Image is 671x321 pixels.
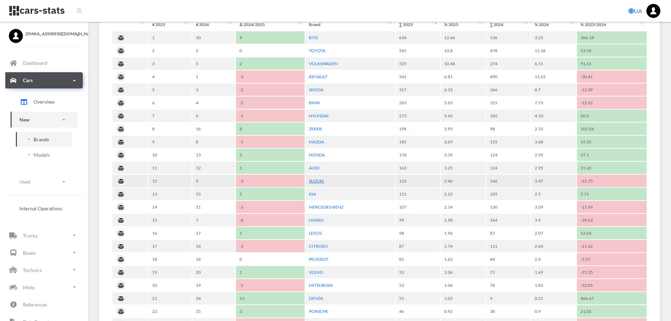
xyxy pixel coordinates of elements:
th: #&nbsp;2024: activate to sort column ascending [192,18,235,31]
td: 525 [396,57,440,70]
td: 99 [396,214,440,226]
td: 3 [192,84,235,96]
a: New [11,112,77,128]
td: 34 [192,292,235,304]
td: 31.45 [577,162,647,174]
td: 366 [486,84,531,96]
td: 4 [149,70,192,83]
td: -1 [236,110,305,122]
img: ... [646,4,660,18]
td: 1.02 [441,292,486,304]
td: -1 [236,136,305,148]
td: 7 [192,214,235,226]
td: 164 [486,214,531,226]
td: 1.62 [441,253,486,265]
td: 0.92 [441,305,486,317]
td: 124 [486,149,531,161]
th: Brand: activate to sort column ascending [305,18,395,31]
td: 5.45 [441,110,486,122]
td: 21.05 [577,305,647,317]
td: 18 [192,253,235,265]
td: 634 [396,31,440,44]
td: 0.21 [531,292,576,304]
td: 3.95 [441,123,486,135]
td: -3 [236,70,305,83]
th: ∑&nbsp;2025: activate to sort column ascending [396,18,440,31]
td: 20 [149,279,192,291]
td: 3 [236,305,305,317]
td: 2.64 [531,240,576,252]
a: SUZUKI [309,178,324,184]
td: 2.22 [441,188,486,200]
td: 2 [236,188,305,200]
td: 2.95 [531,149,576,161]
td: 6.51 [531,57,576,70]
th: ∑&nbsp;2024: activate to sort column ascending [486,18,531,31]
span: Brands [33,136,49,143]
td: 38 [486,305,531,317]
td: -3 [236,175,305,187]
td: 84 [486,253,531,265]
td: 3.25 [441,162,486,174]
p: Technics [23,266,42,274]
p: Dashboard [23,58,47,67]
td: 1.06 [441,266,486,278]
td: 317 [396,84,440,96]
td: 4 [192,97,235,109]
td: 2.14 [441,201,486,213]
td: 6 [192,110,235,122]
td: 19 [192,279,235,291]
a: ZEEKR [309,126,322,131]
td: 50.0 [577,110,647,122]
td: 10 [149,149,192,161]
td: 274 [486,57,531,70]
td: 19.35 [577,136,647,148]
td: 3 [149,57,192,70]
td: 163 [396,162,440,174]
td: 98 [396,227,440,239]
td: 10.8 [441,44,486,57]
td: -30.41 [577,70,647,83]
a: Brands [16,132,72,147]
td: 6 [149,97,192,109]
td: 1.06 [441,279,486,291]
td: 53 [396,279,440,291]
td: 2 [192,44,235,57]
td: 71 [486,266,531,278]
td: 0.9 [531,305,576,317]
th: %&nbsp;2025/2024: activate to sort column ascending [577,18,647,31]
td: 0 [236,253,305,265]
th: %&nbsp;2024: activate to sort column ascending [531,18,576,31]
td: 13 [236,292,305,304]
a: Moto [5,279,83,295]
td: 124 [486,162,531,174]
td: 466.67 [577,292,647,304]
td: 25 [192,305,235,317]
td: 87 [486,227,531,239]
td: 53 [396,266,440,278]
a: Overview [11,93,77,111]
td: -3 [236,240,305,252]
td: 341 [396,70,440,83]
p: Buses [23,248,36,257]
a: NISSAN [309,217,324,223]
td: 7 [149,110,192,122]
td: 81 [396,253,440,265]
th: Δ&nbsp;2024/2025: activate to sort column ascending [236,18,305,31]
td: 198 [396,123,440,135]
td: 273 [396,110,440,122]
p: Moto [23,283,35,292]
td: 8.7 [531,84,576,96]
td: 1 [192,70,235,83]
td: 11 [149,162,192,174]
td: -12.92 [577,97,647,109]
td: 1 [149,31,192,44]
a: DENZA [309,296,323,301]
a: Models [16,148,72,162]
td: 13 [192,149,235,161]
a: Internal Operations [11,201,77,216]
td: 12 [192,162,235,174]
a: HONDA [309,152,325,158]
td: 0 [236,44,305,57]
